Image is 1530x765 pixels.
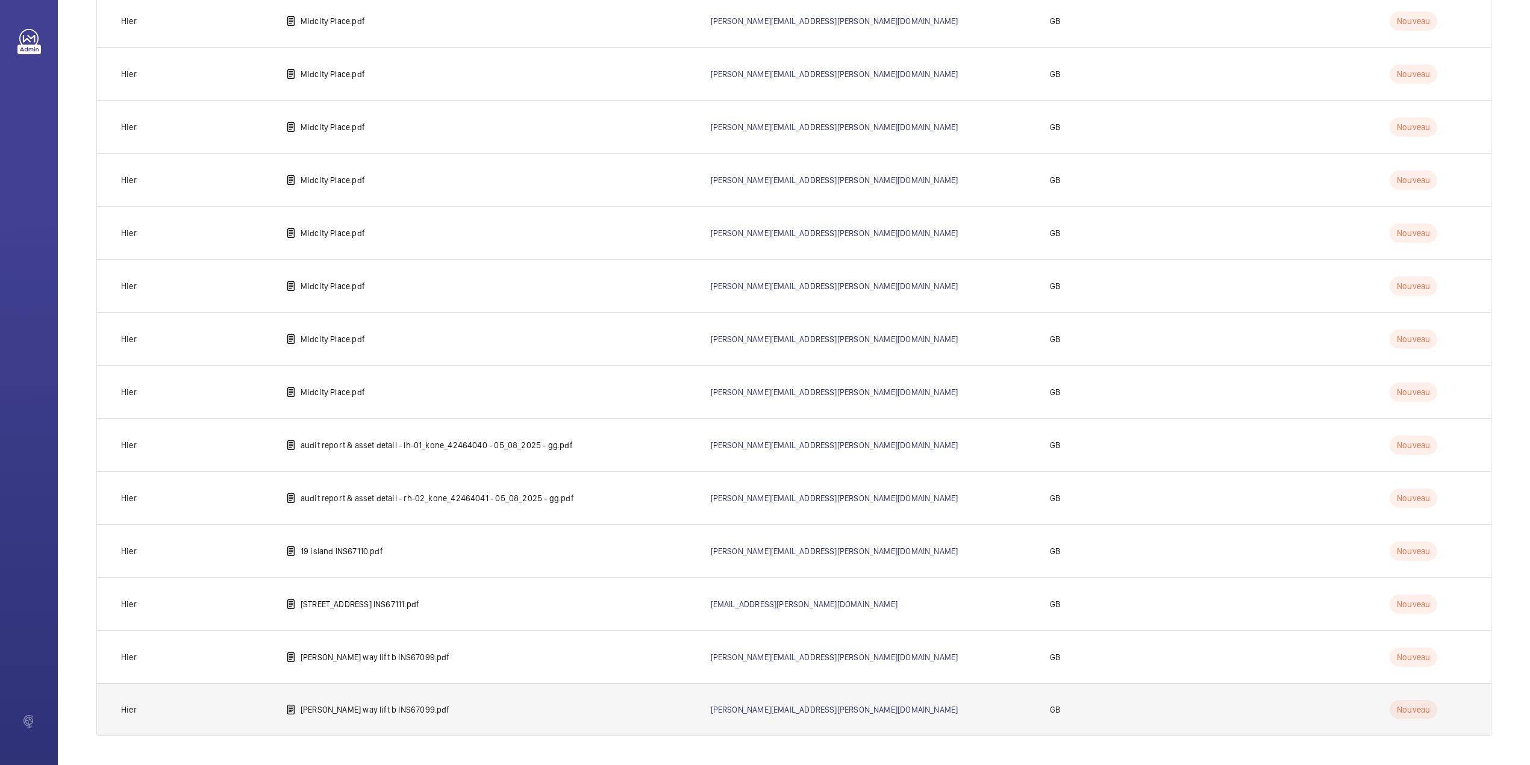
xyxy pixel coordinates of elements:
p: GB [1050,68,1060,80]
p: GB [1050,227,1060,239]
p: Hier [121,227,137,239]
p: audit report & asset detail - lh-01_kone_42464040 - 05_08_2025 - gg.pdf [301,439,573,451]
p: GB [1050,492,1060,504]
a: [PERSON_NAME][EMAIL_ADDRESS][PERSON_NAME][DOMAIN_NAME] [711,440,958,450]
p: Nouveau [1390,648,1437,667]
p: GB [1050,651,1060,663]
p: GB [1050,704,1060,716]
p: Midcity Place.pdf [301,227,365,239]
p: Nouveau [1390,170,1437,190]
p: [STREET_ADDRESS] INS67111.pdf [301,598,419,610]
p: [PERSON_NAME] way lift b INS67099.pdf [301,704,450,716]
a: [PERSON_NAME][EMAIL_ADDRESS][PERSON_NAME][DOMAIN_NAME] [711,16,958,26]
p: GB [1050,598,1060,610]
a: [PERSON_NAME][EMAIL_ADDRESS][PERSON_NAME][DOMAIN_NAME] [711,175,958,185]
p: Hier [121,386,137,398]
p: Nouveau [1390,329,1437,349]
a: [EMAIL_ADDRESS][PERSON_NAME][DOMAIN_NAME] [711,599,898,609]
p: Nouveau [1390,382,1437,402]
p: Hier [121,68,137,80]
p: GB [1050,174,1060,186]
p: Nouveau [1390,489,1437,508]
p: Nouveau [1390,595,1437,614]
p: Midcity Place.pdf [301,280,365,292]
p: Hier [121,439,137,451]
a: [PERSON_NAME][EMAIL_ADDRESS][PERSON_NAME][DOMAIN_NAME] [711,705,958,714]
p: audit report & asset detail - rh-02_kone_42464041 - 05_08_2025 - gg.pdf [301,492,574,504]
p: Nouveau [1390,436,1437,455]
p: Nouveau [1390,11,1437,31]
a: [PERSON_NAME][EMAIL_ADDRESS][PERSON_NAME][DOMAIN_NAME] [711,228,958,238]
p: Hier [121,174,137,186]
p: Hier [121,545,137,557]
p: Hier [121,121,137,133]
p: Hier [121,280,137,292]
p: Hier [121,333,137,345]
p: Hier [121,492,137,504]
p: Midcity Place.pdf [301,15,365,27]
p: GB [1050,333,1060,345]
p: Nouveau [1390,276,1437,296]
a: [PERSON_NAME][EMAIL_ADDRESS][PERSON_NAME][DOMAIN_NAME] [711,122,958,132]
a: [PERSON_NAME][EMAIL_ADDRESS][PERSON_NAME][DOMAIN_NAME] [711,281,958,291]
p: Midcity Place.pdf [301,68,365,80]
a: [PERSON_NAME][EMAIL_ADDRESS][PERSON_NAME][DOMAIN_NAME] [711,546,958,556]
p: Nouveau [1390,117,1437,137]
p: GB [1050,121,1060,133]
p: Nouveau [1390,223,1437,243]
a: [PERSON_NAME][EMAIL_ADDRESS][PERSON_NAME][DOMAIN_NAME] [711,493,958,503]
p: Hier [121,15,137,27]
p: GB [1050,15,1060,27]
p: Midcity Place.pdf [301,174,365,186]
p: Nouveau [1390,64,1437,84]
a: [PERSON_NAME][EMAIL_ADDRESS][PERSON_NAME][DOMAIN_NAME] [711,387,958,397]
p: GB [1050,439,1060,451]
p: Nouveau [1390,700,1437,719]
p: Hier [121,598,137,610]
p: GB [1050,386,1060,398]
a: [PERSON_NAME][EMAIL_ADDRESS][PERSON_NAME][DOMAIN_NAME] [711,334,958,344]
p: Midcity Place.pdf [301,121,365,133]
p: Midcity Place.pdf [301,386,365,398]
p: Nouveau [1390,542,1437,561]
p: Midcity Place.pdf [301,333,365,345]
p: GB [1050,280,1060,292]
a: [PERSON_NAME][EMAIL_ADDRESS][PERSON_NAME][DOMAIN_NAME] [711,652,958,662]
p: Hier [121,651,137,663]
a: [PERSON_NAME][EMAIL_ADDRESS][PERSON_NAME][DOMAIN_NAME] [711,69,958,79]
p: Hier [121,704,137,716]
p: GB [1050,545,1060,557]
p: [PERSON_NAME] way lift b INS67099.pdf [301,651,450,663]
p: 19 island INS67110.pdf [301,545,383,557]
